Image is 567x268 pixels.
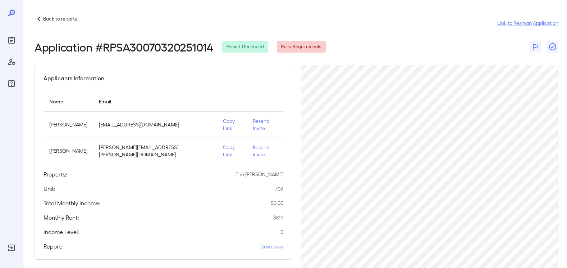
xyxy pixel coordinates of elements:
[6,35,17,46] div: Reports
[6,56,17,68] div: Manage Users
[49,121,87,128] p: [PERSON_NAME]
[44,242,63,251] h5: Report:
[275,185,283,192] p: 703
[271,200,283,207] p: $ 0.00
[44,213,79,222] h5: Monthly Rent:
[6,242,17,254] div: Log Out
[99,121,211,128] p: [EMAIL_ADDRESS][DOMAIN_NAME]
[497,19,558,27] a: Link to Resman Application
[260,243,283,250] a: Download
[99,144,211,158] p: [PERSON_NAME][EMAIL_ADDRESS][PERSON_NAME][DOMAIN_NAME]
[277,44,326,50] span: Fails Requirements
[93,91,217,112] th: Email
[222,44,268,50] span: Report Generated
[44,184,55,193] h5: Unit:
[6,78,17,89] div: FAQ
[49,147,87,155] p: [PERSON_NAME]
[44,199,100,207] h5: Total Monthly Income:
[223,144,241,158] p: Copy Link
[253,144,278,158] p: Resend Invite
[44,228,79,236] h5: Income Level:
[44,74,104,82] h5: Applicants Information
[273,214,283,221] p: $ 810
[44,91,93,112] th: Name
[280,228,283,236] p: 0
[35,40,214,53] h2: Application # RPSA30070320251014
[253,117,278,132] p: Resend Invite
[44,170,67,179] h5: Property:
[547,41,558,53] button: Close Report
[223,117,241,132] p: Copy Link
[530,41,541,53] button: Flag Report
[44,91,283,164] table: simple table
[236,171,283,178] p: The [PERSON_NAME]
[43,15,77,22] p: Back to reports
